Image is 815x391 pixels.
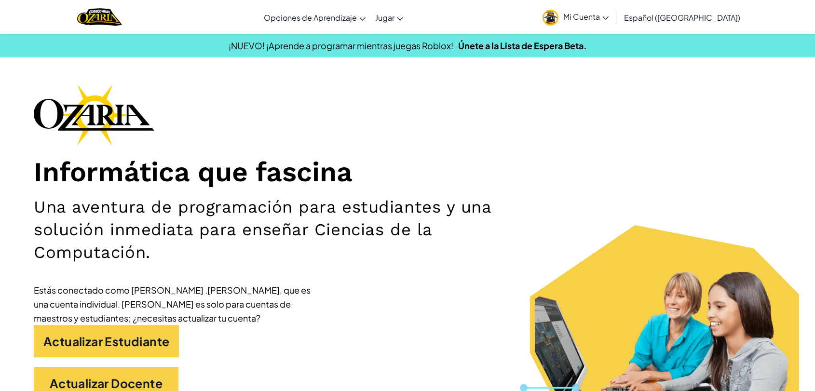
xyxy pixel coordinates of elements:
[34,325,179,357] a: Actualizar Estudiante
[370,4,408,30] a: Jugar
[375,13,394,23] span: Jugar
[543,10,558,26] img: avatar
[34,155,781,189] h1: Informática que fascina
[34,196,535,264] h2: Una aventura de programación para estudiantes y una solución inmediata para enseñar Ciencias de l...
[264,13,357,23] span: Opciones de Aprendizaje
[34,283,323,325] div: Estás conectado como [PERSON_NAME] .[PERSON_NAME], que es una cuenta individual. [PERSON_NAME] es...
[458,40,587,51] a: Únete a la Lista de Espera Beta.
[259,4,370,30] a: Opciones de Aprendizaje
[77,7,122,27] img: Home
[229,40,453,51] span: ¡NUEVO! ¡Aprende a programar mientras juegas Roblox!
[77,7,122,27] a: Ozaria by CodeCombat logo
[624,13,740,23] span: Español ([GEOGRAPHIC_DATA])
[563,12,609,22] span: Mi Cuenta
[538,2,613,32] a: Mi Cuenta
[619,4,745,30] a: Español ([GEOGRAPHIC_DATA])
[34,84,154,146] img: Ozaria branding logo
